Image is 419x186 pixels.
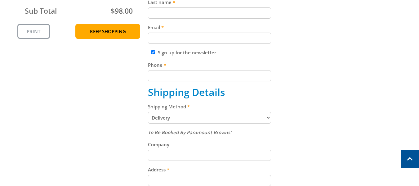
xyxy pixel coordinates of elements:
em: To Be Booked By Paramount Browns' [148,129,231,135]
input: Please enter your address. [148,175,271,186]
label: Company [148,141,271,148]
label: Address [148,166,271,173]
span: Sub Total [25,6,57,16]
h2: Shipping Details [148,86,271,98]
label: Email [148,24,271,31]
select: Please select a shipping method. [148,112,271,124]
a: Print [17,24,50,39]
label: Phone [148,61,271,69]
label: Shipping Method [148,103,271,110]
input: Please enter your telephone number. [148,70,271,81]
a: Keep Shopping [75,24,140,39]
label: Sign up for the newsletter [158,49,216,56]
input: Please enter your last name. [148,7,271,19]
input: Please enter your email address. [148,33,271,44]
span: $98.00 [111,6,133,16]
